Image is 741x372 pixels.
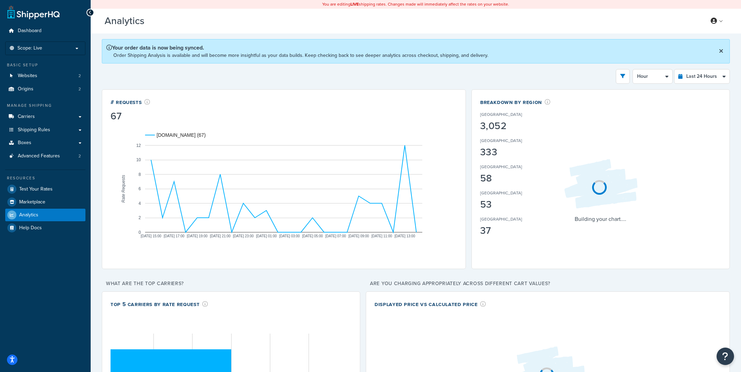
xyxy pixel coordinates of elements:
div: # Requests [111,98,150,106]
div: 37 [480,226,544,236]
a: Marketplace [5,196,85,208]
p: What are the top carriers? [102,279,360,289]
text: [DATE] 09:00 [348,234,369,238]
div: 67 [111,111,150,121]
text: [DATE] 05:00 [302,234,323,238]
p: Your order data is now being synced. [106,44,488,52]
text: [DATE] 03:00 [279,234,300,238]
text: [DATE] 21:00 [210,234,231,238]
a: Carriers [5,110,85,123]
span: Help Docs [19,225,42,231]
div: 58 [480,173,544,183]
text: [DATE] 19:00 [187,234,208,238]
text: [DATE] 17:00 [164,234,185,238]
a: Test Your Rates [5,183,85,195]
div: Basic Setup [5,62,85,68]
text: 12 [136,143,141,148]
a: Websites2 [5,69,85,82]
span: Scope: Live [17,45,42,51]
span: Test Your Rates [19,186,53,192]
p: Order Shipping Analysis is available and will become more insightful as your data builds. Keep ch... [113,52,488,59]
div: 333 [480,147,544,157]
text: 0 [138,230,141,235]
text: [DATE] 01:00 [256,234,277,238]
img: Loading... [559,154,642,214]
p: Building your chart.... [559,214,642,224]
span: Dashboard [18,28,41,34]
text: [DATE] 07:00 [325,234,346,238]
div: Top 5 Carriers by Rate Request [111,300,208,308]
div: 53 [480,200,544,209]
span: 2 [78,86,81,92]
p: [GEOGRAPHIC_DATA] [480,111,522,118]
text: [DATE] 13:00 [394,234,415,238]
span: Websites [18,73,37,79]
div: Resources [5,175,85,181]
a: Help Docs [5,222,85,234]
text: [DOMAIN_NAME] (67) [157,132,206,138]
span: Origins [18,86,33,92]
div: 3,052 [480,121,544,131]
button: open filter drawer [616,69,630,84]
text: 10 [136,157,141,162]
span: 2 [78,73,81,79]
span: Marketplace [19,199,45,205]
span: Shipping Rules [18,127,50,133]
span: Advanced Features [18,153,60,159]
text: 4 [138,201,141,206]
text: Rate Requests [121,175,126,202]
button: Open Resource Center [717,348,734,365]
span: Carriers [18,114,35,120]
a: Origins2 [5,83,85,96]
text: 8 [138,172,141,177]
p: [GEOGRAPHIC_DATA] [480,216,522,222]
p: Are you charging appropriately across different cart values? [366,279,730,289]
div: Breakdown by Region [480,98,551,106]
li: Websites [5,69,85,82]
a: Shipping Rules [5,124,85,136]
b: LIVE [351,1,359,7]
span: Boxes [18,140,31,146]
a: Analytics [5,209,85,221]
li: Advanced Features [5,150,85,163]
text: 6 [138,186,141,191]
h3: Analytics [105,16,695,27]
text: [DATE] 11:00 [371,234,392,238]
p: [GEOGRAPHIC_DATA] [480,137,522,144]
svg: A chart. [111,122,457,255]
span: 2 [78,153,81,159]
div: Manage Shipping [5,103,85,109]
text: 2 [138,215,141,220]
span: Analytics [19,212,38,218]
p: [GEOGRAPHIC_DATA] [480,164,522,170]
a: Dashboard [5,24,85,37]
text: [DATE] 15:00 [141,234,161,238]
a: Advanced Features2 [5,150,85,163]
p: [GEOGRAPHIC_DATA] [480,190,522,196]
span: Beta [146,18,170,26]
li: Origins [5,83,85,96]
div: Displayed Price vs Calculated Price [375,300,486,308]
a: Boxes [5,136,85,149]
text: [DATE] 23:00 [233,234,254,238]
